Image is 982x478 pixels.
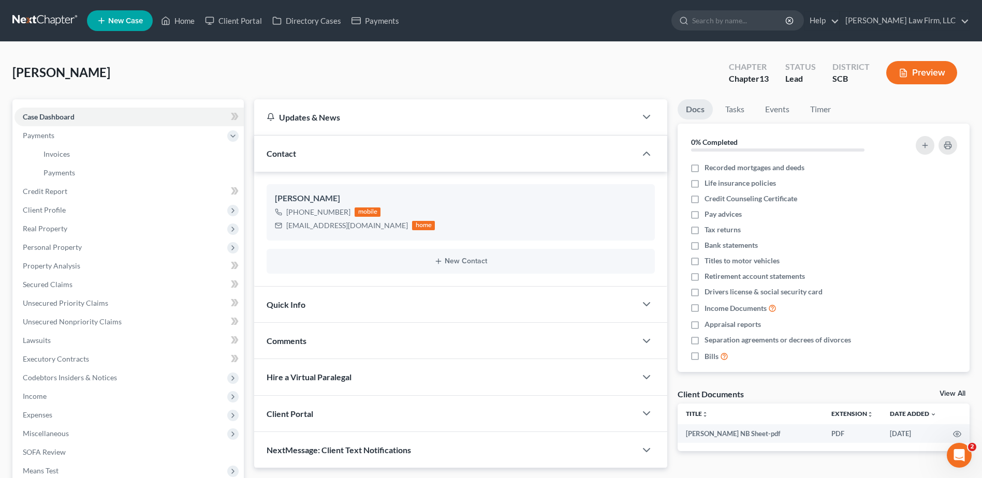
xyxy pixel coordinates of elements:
span: Means Test [23,466,58,475]
a: Extensionunfold_more [831,410,873,417]
div: mobile [355,207,380,217]
a: Credit Report [14,182,244,201]
i: unfold_more [867,411,873,417]
div: Chapter [729,61,769,73]
a: Invoices [35,145,244,163]
a: Lawsuits [14,331,244,350]
span: Bank statements [705,240,758,250]
a: Events [757,99,798,119]
button: New Contact [275,257,647,265]
div: Client Documents [678,389,744,399]
span: New Case [108,17,143,25]
span: Client Portal [267,409,313,419]
div: [PHONE_NUMBER] [286,207,350,217]
span: Unsecured Nonpriority Claims [23,317,122,326]
span: Unsecured Priority Claims [23,298,108,307]
span: Payments [23,131,54,140]
span: Client Profile [23,205,66,214]
span: Credit Counseling Certificate [705,193,797,204]
span: 2 [968,443,976,451]
span: Executory Contracts [23,354,89,363]
span: Real Property [23,224,67,233]
span: [PERSON_NAME] [12,65,110,80]
span: Comments [267,336,306,346]
a: Date Added expand_more [890,410,936,417]
a: Tasks [717,99,753,119]
span: Retirement account statements [705,271,805,281]
a: Executory Contracts [14,350,244,368]
span: Miscellaneous [23,429,69,438]
div: Status [785,61,816,73]
span: 13 [759,73,769,83]
strong: 0% Completed [691,138,738,146]
span: Bills [705,351,719,362]
span: Credit Report [23,187,67,196]
span: SOFA Review [23,447,66,456]
span: Drivers license & social security card [705,287,823,297]
span: Lawsuits [23,336,51,345]
a: Help [804,11,839,30]
span: Quick Info [267,300,305,309]
div: Updates & News [267,112,624,123]
i: expand_more [930,411,936,417]
div: Lead [785,73,816,85]
a: View All [940,390,965,397]
span: Codebtors Insiders & Notices [23,373,117,382]
span: Income Documents [705,303,767,313]
span: Tax returns [705,225,741,235]
a: Secured Claims [14,275,244,294]
span: Personal Property [23,243,82,251]
span: Pay advices [705,209,742,219]
td: PDF [823,424,882,443]
a: Home [156,11,200,30]
span: Property Analysis [23,261,80,270]
i: unfold_more [702,411,708,417]
div: [PERSON_NAME] [275,192,647,205]
span: Invoices [43,150,70,158]
a: Unsecured Nonpriority Claims [14,312,244,331]
iframe: Intercom live chat [947,443,972,468]
a: Titleunfold_more [686,410,708,417]
span: Payments [43,168,75,177]
a: Property Analysis [14,257,244,275]
span: Hire a Virtual Paralegal [267,372,351,382]
span: Appraisal reports [705,319,761,330]
a: [PERSON_NAME] Law Firm, LLC [840,11,969,30]
a: Docs [678,99,713,119]
span: Case Dashboard [23,112,75,121]
span: Expenses [23,410,52,419]
span: Recorded mortgages and deeds [705,162,804,173]
td: [PERSON_NAME] NB Sheet-pdf [678,424,823,443]
div: [EMAIL_ADDRESS][DOMAIN_NAME] [286,220,408,231]
a: Directory Cases [267,11,346,30]
span: Income [23,392,47,400]
div: SCB [832,73,870,85]
a: Unsecured Priority Claims [14,294,244,312]
a: SOFA Review [14,443,244,461]
a: Case Dashboard [14,108,244,126]
span: Contact [267,148,296,158]
td: [DATE] [882,424,945,443]
a: Payments [35,163,244,182]
input: Search by name... [692,11,787,30]
span: Separation agreements or decrees of divorces [705,335,851,345]
span: NextMessage: Client Text Notifications [267,445,411,455]
a: Client Portal [200,11,267,30]
a: Timer [802,99,839,119]
button: Preview [886,61,957,84]
span: Life insurance policies [705,178,776,188]
a: Payments [346,11,404,30]
span: Titles to motor vehicles [705,256,780,266]
div: District [832,61,870,73]
div: Chapter [729,73,769,85]
div: home [412,221,435,230]
span: Secured Claims [23,280,72,289]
